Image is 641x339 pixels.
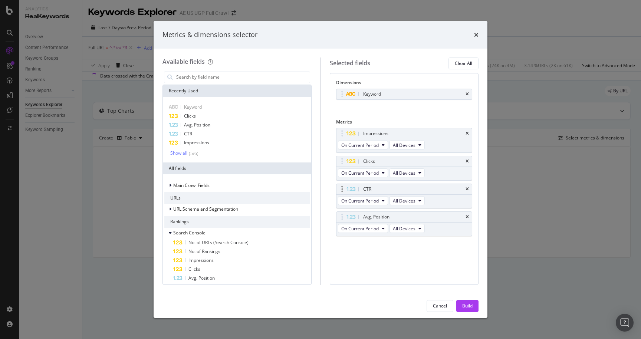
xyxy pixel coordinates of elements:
[330,59,370,68] div: Selected fields
[466,215,469,219] div: times
[162,57,205,66] div: Available fields
[393,142,415,148] span: All Devices
[184,104,202,110] span: Keyword
[188,266,200,272] span: Clicks
[363,90,381,98] div: Keyword
[187,150,198,157] div: ( 5 / 6 )
[363,158,375,165] div: Clicks
[184,113,196,119] span: Clicks
[389,168,425,177] button: All Devices
[163,85,311,97] div: Recently Used
[338,141,388,149] button: On Current Period
[184,139,209,146] span: Impressions
[462,303,473,309] div: Build
[336,89,473,100] div: Keywordtimes
[338,168,388,177] button: On Current Period
[173,206,238,212] span: URL Scheme and Segmentation
[456,300,479,312] button: Build
[341,226,379,232] span: On Current Period
[164,216,310,228] div: Rankings
[363,130,388,137] div: Impressions
[466,92,469,96] div: times
[466,131,469,136] div: times
[336,184,473,208] div: CTRtimesOn Current PeriodAll Devices
[393,226,415,232] span: All Devices
[338,224,388,233] button: On Current Period
[389,196,425,205] button: All Devices
[341,142,379,148] span: On Current Period
[616,314,634,332] div: Open Intercom Messenger
[173,230,206,236] span: Search Console
[336,79,473,89] div: Dimensions
[188,248,220,254] span: No. of Rankings
[164,192,310,204] div: URLs
[170,151,187,156] div: Show all
[363,185,371,193] div: CTR
[162,30,257,40] div: Metrics & dimensions selector
[173,182,210,188] span: Main Crawl Fields
[466,159,469,164] div: times
[389,141,425,149] button: All Devices
[341,170,379,176] span: On Current Period
[188,257,214,263] span: Impressions
[188,239,249,246] span: No. of URLs (Search Console)
[336,119,473,128] div: Metrics
[341,198,379,204] span: On Current Period
[184,122,210,128] span: Avg. Position
[393,170,415,176] span: All Devices
[455,60,472,66] div: Clear All
[448,57,479,69] button: Clear All
[336,128,473,153] div: ImpressionstimesOn Current PeriodAll Devices
[336,211,473,236] div: Avg. PositiontimesOn Current PeriodAll Devices
[393,198,415,204] span: All Devices
[363,213,389,221] div: Avg. Position
[389,224,425,233] button: All Devices
[175,72,310,83] input: Search by field name
[336,156,473,181] div: ClickstimesOn Current PeriodAll Devices
[433,303,447,309] div: Cancel
[163,162,311,174] div: All fields
[466,187,469,191] div: times
[188,275,215,281] span: Avg. Position
[184,131,192,137] span: CTR
[474,30,479,40] div: times
[338,196,388,205] button: On Current Period
[154,21,487,318] div: modal
[427,300,453,312] button: Cancel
